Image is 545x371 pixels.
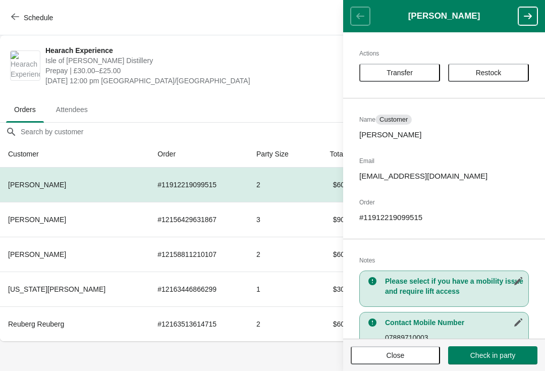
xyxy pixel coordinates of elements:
td: $60 [312,237,353,272]
th: Party Size [248,141,312,168]
span: Transfer [387,69,413,77]
td: # 12158811210107 [149,237,248,272]
p: [EMAIL_ADDRESS][DOMAIN_NAME] [359,171,529,181]
h2: Email [359,156,529,166]
p: 07889710003 [385,333,523,343]
td: # 12163446866299 [149,272,248,306]
span: [DATE] 12:00 pm [GEOGRAPHIC_DATA]/[GEOGRAPHIC_DATA] [45,76,355,86]
span: Restock [476,69,502,77]
td: $90 [312,202,353,237]
button: Check in party [448,346,537,364]
span: Reuberg Reuberg [8,320,64,328]
span: Hearach Experience [45,45,355,56]
td: 2 [248,168,312,202]
span: [PERSON_NAME] [8,216,66,224]
span: Attendees [48,100,96,119]
td: 3 [248,202,312,237]
h3: Please select if you have a mobility issue and require lift access [385,276,523,296]
span: Schedule [24,14,53,22]
button: Restock [448,64,529,82]
button: Transfer [359,64,440,82]
h2: Notes [359,255,529,266]
td: # 12156429631867 [149,202,248,237]
td: # 11912219099515 [149,168,248,202]
th: Total [312,141,353,168]
span: Isle of [PERSON_NAME] Distillery [45,56,355,66]
td: 2 [248,237,312,272]
td: 2 [248,306,312,341]
h3: Contact Mobile Number [385,317,523,328]
td: $30 [312,272,353,306]
h2: Order [359,197,529,207]
span: Orders [6,100,44,119]
h2: Actions [359,48,529,59]
input: Search by customer [20,123,545,141]
span: Close [387,351,405,359]
span: Customer [379,116,408,124]
td: $60 [312,168,353,202]
span: [PERSON_NAME] [8,181,66,189]
span: Prepay | £30.00–£25.00 [45,66,355,76]
span: [US_STATE][PERSON_NAME] [8,285,105,293]
td: $60 [312,306,353,341]
img: Hearach Experience [11,51,40,80]
p: # 11912219099515 [359,213,529,223]
button: Schedule [5,9,61,27]
th: Order [149,141,248,168]
button: Close [351,346,440,364]
p: [PERSON_NAME] [359,130,529,140]
span: Check in party [470,351,515,359]
span: [PERSON_NAME] [8,250,66,258]
td: 1 [248,272,312,306]
h1: [PERSON_NAME] [370,11,518,21]
h2: Name [359,115,529,125]
td: # 12163513614715 [149,306,248,341]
